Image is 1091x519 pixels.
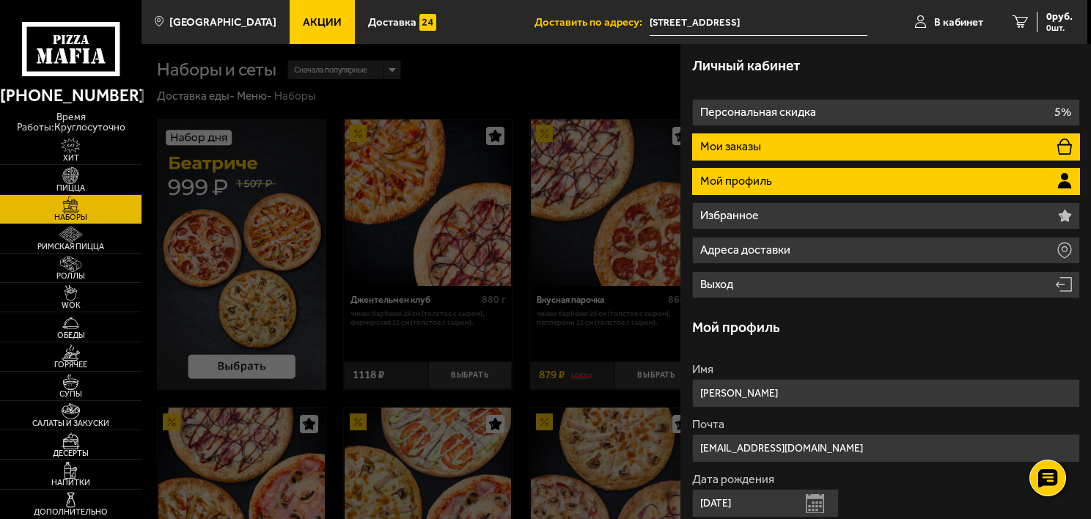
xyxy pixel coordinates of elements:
label: Имя [692,364,1080,375]
span: 0 шт. [1046,23,1073,32]
span: В кабинет [934,17,983,28]
p: Выход [700,279,736,290]
h3: Мой профиль [692,320,780,334]
p: Адреса доставки [700,244,793,256]
input: Ваш e-mail [692,434,1080,463]
p: Мои заказы [700,141,764,152]
span: Акции [303,17,342,28]
p: Избранное [700,210,762,221]
input: Ваш адрес доставки [650,9,868,36]
p: Мой профиль [700,175,775,187]
input: Ваша дата рождения [692,489,839,518]
span: Доставить по адресу: [535,17,650,28]
img: 15daf4d41897b9f0e9f617042186c801.svg [419,14,436,31]
h3: Личный кабинет [692,59,800,73]
span: 0 руб. [1046,12,1073,22]
label: Почта [692,419,1080,430]
p: Персональная скидка [700,106,819,118]
span: Доставка [368,17,416,28]
input: Ваше имя [692,379,1080,408]
p: 5% [1054,106,1071,118]
span: [GEOGRAPHIC_DATA] [169,17,276,28]
button: Открыть календарь [806,494,824,513]
label: Дата рождения [692,474,1080,485]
